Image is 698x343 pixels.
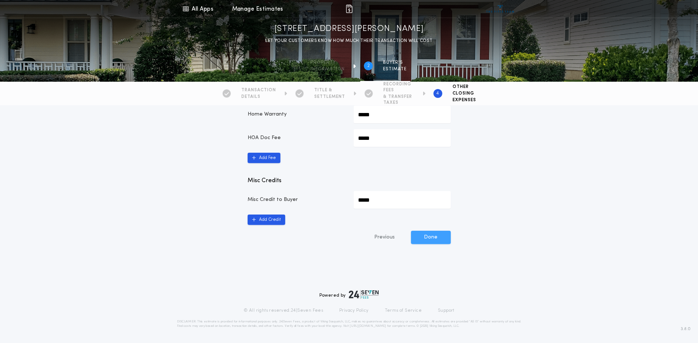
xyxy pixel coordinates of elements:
p: Misc Credits [248,176,451,185]
button: Done [411,231,451,244]
h2: 4 [436,91,439,96]
a: Privacy Policy [339,308,369,314]
h2: 2 [367,63,370,69]
span: EXPENSES [453,97,476,103]
span: RECORDING FEES [383,81,414,93]
img: vs-icon [486,5,514,13]
span: OTHER [453,84,476,90]
a: [URL][DOMAIN_NAME] [350,325,386,328]
button: Add Credit [248,215,285,225]
div: Powered by [319,290,379,299]
button: Previous [359,231,410,244]
span: TITLE & [314,87,345,93]
span: information [311,66,345,72]
img: logo [349,290,379,299]
a: Support [438,308,454,314]
span: CLOSING [453,91,476,96]
span: ESTIMATE [383,66,407,72]
span: BUYER'S [383,60,407,66]
span: & TRANSFER TAXES [383,94,414,106]
span: TRANSACTION [241,87,276,93]
h1: [STREET_ADDRESS][PERSON_NAME] [274,23,424,35]
img: img [345,4,354,13]
p: HOA Doc Fee [248,134,345,142]
p: DISCLAIMER: This estimate is provided for informational purposes only. 24|Seven Fees, a product o... [177,319,521,328]
span: Property [311,60,345,66]
span: DETAILS [241,94,276,100]
span: 3.8.0 [681,326,691,332]
span: SETTLEMENT [314,94,345,100]
p: © All rights reserved. 24|Seven Fees [244,308,323,314]
p: LET YOUR CUSTOMERS KNOW HOW MUCH THEIR TRANSACTION WILL COST [265,37,432,45]
a: Terms of Service [385,308,422,314]
p: Misc Credit to Buyer [248,196,345,204]
button: Add Fee [248,153,280,163]
p: Home Warranty [248,111,345,118]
